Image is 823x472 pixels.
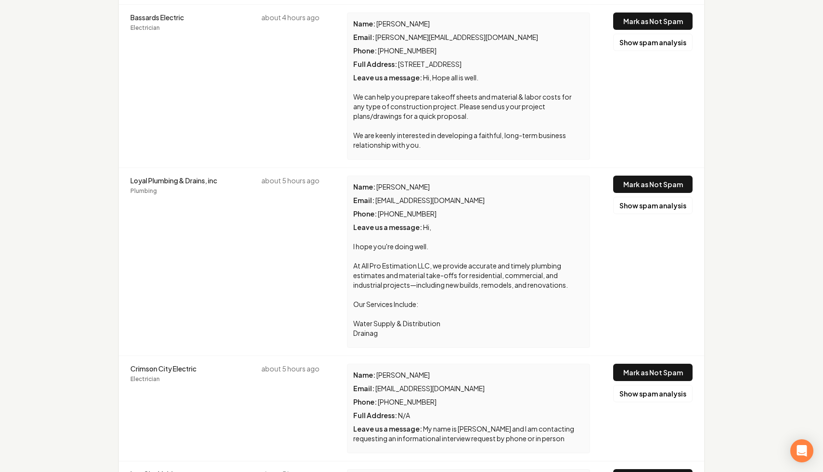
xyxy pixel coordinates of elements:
[130,187,238,195] span: Plumbing
[353,424,422,433] span: Leave us a message :
[613,385,693,402] button: Show spam analysis
[613,34,693,51] button: Show spam analysis
[353,196,374,204] span: Email :
[353,19,375,28] span: Name :
[353,33,374,41] span: Email :
[375,384,485,393] span: [EMAIL_ADDRESS][DOMAIN_NAME]
[130,24,238,32] span: Electrician
[353,411,397,420] span: Full Address :
[376,19,430,28] span: [PERSON_NAME]
[378,209,437,218] span: [PHONE_NUMBER]
[130,375,238,383] span: Electrician
[376,370,430,379] span: [PERSON_NAME]
[378,46,437,55] span: [PHONE_NUMBER]
[613,364,693,381] button: Mark as Not Spam
[261,364,324,373] div: about 5 hours ago
[353,370,375,379] span: Name :
[353,384,374,393] span: Email :
[398,60,462,68] span: [STREET_ADDRESS]
[353,397,377,406] span: Phone :
[790,439,813,462] div: Open Intercom Messenger
[353,182,375,191] span: Name :
[378,397,437,406] span: [PHONE_NUMBER]
[353,223,422,231] span: Leave us a message :
[375,196,485,204] span: [EMAIL_ADDRESS][DOMAIN_NAME]
[353,73,422,82] span: Leave us a message :
[353,60,397,68] span: Full Address :
[398,411,410,420] span: N/A
[130,176,238,185] span: Loyal Plumbing & Drains, inc
[376,182,430,191] span: [PERSON_NAME]
[353,424,575,443] span: My name is [PERSON_NAME] and I am contacting requesting an informational interview request by pho...
[613,197,693,214] button: Show spam analysis
[261,13,324,22] div: about 4 hours ago
[130,13,238,22] span: Bassards Electric
[261,176,324,185] div: about 5 hours ago
[353,209,377,218] span: Phone :
[130,364,238,373] span: Crimson City Electric
[613,13,693,30] button: Mark as Not Spam
[353,73,573,149] span: Hi, Hope all is well. We can help you prepare takeoff sheets and material & labor costs for any t...
[613,176,693,193] button: Mark as Not Spam
[353,46,377,55] span: Phone :
[375,33,538,41] span: [PERSON_NAME][EMAIL_ADDRESS][DOMAIN_NAME]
